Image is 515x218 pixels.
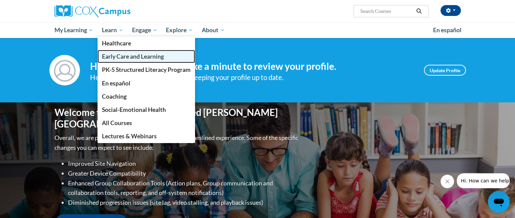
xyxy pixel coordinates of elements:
a: Update Profile [424,65,466,76]
a: Engage [128,22,162,38]
a: Coaching [98,90,195,103]
a: Lectures & Webinars [98,130,195,143]
h1: Welcome to the new and improved [PERSON_NAME][GEOGRAPHIC_DATA] [55,107,300,130]
img: Profile Image [49,55,80,85]
span: About [202,26,225,34]
span: Early Care and Learning [102,53,164,60]
span: Hi. How can we help? [4,5,55,10]
button: Account Settings [441,5,461,16]
img: Cox Campus [55,5,130,17]
li: Diminished progression issues (site lag, video stalling, and playback issues) [68,198,300,207]
li: Enhanced Group Collaboration Tools (Action plans, Group communication and collaboration tools, re... [68,178,300,198]
a: About [197,22,229,38]
span: Learn [102,26,123,34]
span: Engage [132,26,157,34]
a: Explore [162,22,197,38]
h4: Hi [PERSON_NAME] ! Take a minute to review your profile. [90,61,414,72]
iframe: Button to launch messaging window [488,191,510,213]
a: Cox Campus [55,5,183,17]
span: Explore [166,26,193,34]
span: Lectures & Webinars [102,133,157,140]
div: Main menu [44,22,471,38]
span: Coaching [102,93,127,100]
span: Healthcare [102,40,131,47]
button: Search [414,7,424,15]
iframe: Close message [441,175,454,188]
a: Early Care and Learning [98,50,195,63]
iframe: Message from company [457,173,510,188]
li: Improved Site Navigation [68,159,300,169]
span: My Learning [54,26,93,34]
a: Healthcare [98,37,195,50]
a: All Courses [98,116,195,130]
a: My Learning [50,22,98,38]
a: En español [429,23,466,37]
span: Social-Emotional Health [102,106,166,113]
span: PK-5 Structured Literacy Program [102,66,191,73]
div: Help improve your experience by keeping your profile up to date. [90,72,414,83]
p: Overall, we are proud to provide you with a more streamlined experience. Some of the specific cha... [55,133,300,153]
input: Search Courses [360,7,414,15]
a: Learn [98,22,128,38]
a: PK-5 Structured Literacy Program [98,63,195,76]
a: En español [98,77,195,90]
a: Social-Emotional Health [98,103,195,116]
span: All Courses [102,119,132,126]
span: En español [102,80,130,87]
span: En español [433,26,462,34]
li: Greater Device Compatibility [68,169,300,178]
